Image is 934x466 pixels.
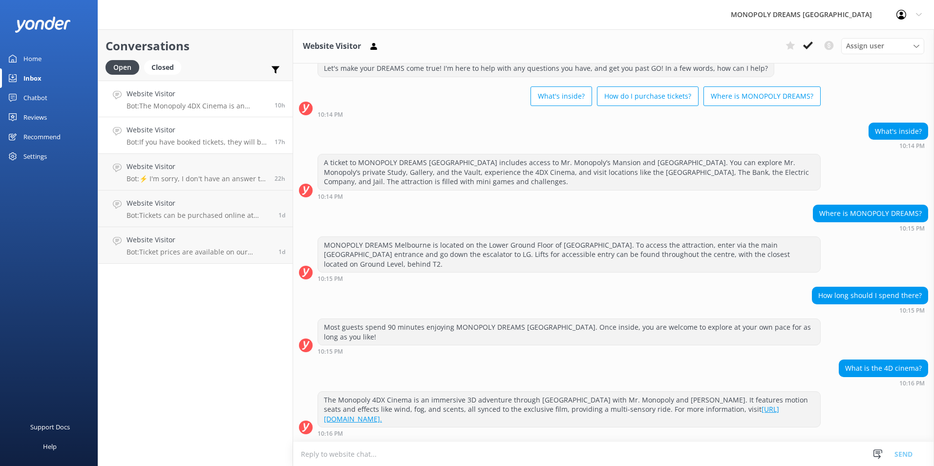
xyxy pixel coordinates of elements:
[43,437,57,456] div: Help
[703,86,821,106] button: Where is MONOPOLY DREAMS?
[303,40,361,53] h3: Website Visitor
[23,49,42,68] div: Home
[278,248,285,256] span: Sep 17 2025 05:02pm (UTC +10:00) Australia/Sydney
[899,308,925,314] strong: 10:15 PM
[98,117,293,154] a: Website VisitorBot:If you have booked tickets, they will be available to collect on your arrival ...
[899,381,925,386] strong: 10:16 PM
[597,86,699,106] button: How do I purchase tickets?
[318,60,774,77] div: Let's make your DREAMS come true! I'm here to help with any questions you have, and get you past ...
[846,41,884,51] span: Assign user
[869,123,928,140] div: What's inside?
[318,348,821,355] div: Sep 18 2025 10:15pm (UTC +10:00) Australia/Sydney
[839,380,928,386] div: Sep 18 2025 10:16pm (UTC +10:00) Australia/Sydney
[318,430,821,437] div: Sep 18 2025 10:16pm (UTC +10:00) Australia/Sydney
[899,143,925,149] strong: 10:14 PM
[278,211,285,219] span: Sep 17 2025 05:53pm (UTC +10:00) Australia/Sydney
[318,392,820,427] div: The Monopoly 4DX Cinema is an immersive 3D adventure through [GEOGRAPHIC_DATA] with Mr. Monopoly ...
[106,37,285,55] h2: Conversations
[98,227,293,264] a: Website VisitorBot:Ticket prices are available on our bookings webpage at [URL][DOMAIN_NAME].1d
[15,17,71,33] img: yonder-white-logo.png
[106,62,144,72] a: Open
[839,360,928,377] div: What is the 4D cinema?
[531,86,592,106] button: What's inside?
[23,88,47,107] div: Chatbot
[813,205,928,222] div: Where is MONOPOLY DREAMS?
[127,138,267,147] p: Bot: If you have booked tickets, they will be available to collect on your arrival at MONOPOLY DR...
[127,211,271,220] p: Bot: Tickets can be purchased online at [URL][DOMAIN_NAME] or at our Admissions Desk inside MONOP...
[127,234,271,245] h4: Website Visitor
[127,174,267,183] p: Bot: ⚡ I'm sorry, I don't have an answer to your question. Could you please try rephrasing your q...
[318,112,343,118] strong: 10:14 PM
[812,307,928,314] div: Sep 18 2025 10:15pm (UTC +10:00) Australia/Sydney
[318,431,343,437] strong: 10:16 PM
[813,225,928,232] div: Sep 18 2025 10:15pm (UTC +10:00) Australia/Sydney
[841,38,924,54] div: Assign User
[144,60,181,75] div: Closed
[98,81,293,117] a: Website VisitorBot:The Monopoly 4DX Cinema is an immersive 3D adventure through [GEOGRAPHIC_DATA]...
[127,102,267,110] p: Bot: The Monopoly 4DX Cinema is an immersive 3D adventure through [GEOGRAPHIC_DATA] with Mr. Mono...
[318,194,343,200] strong: 10:14 PM
[318,154,820,190] div: A ticket to MONOPOLY DREAMS [GEOGRAPHIC_DATA] includes access to Mr. Monopoly’s Mansion and [GEOG...
[318,111,821,118] div: Sep 18 2025 10:14pm (UTC +10:00) Australia/Sydney
[324,404,779,424] a: [URL][DOMAIN_NAME].
[318,319,820,345] div: Most guests spend 90 minutes enjoying MONOPOLY DREAMS [GEOGRAPHIC_DATA]. Once inside, you are wel...
[127,161,267,172] h4: Website Visitor
[275,101,285,109] span: Sep 18 2025 10:16pm (UTC +10:00) Australia/Sydney
[127,198,271,209] h4: Website Visitor
[23,147,47,166] div: Settings
[318,349,343,355] strong: 10:15 PM
[144,62,186,72] a: Closed
[127,248,271,256] p: Bot: Ticket prices are available on our bookings webpage at [URL][DOMAIN_NAME].
[812,287,928,304] div: How long should I spend there?
[899,226,925,232] strong: 10:15 PM
[318,276,343,282] strong: 10:15 PM
[23,68,42,88] div: Inbox
[98,154,293,191] a: Website VisitorBot:⚡ I'm sorry, I don't have an answer to your question. Could you please try rep...
[127,125,267,135] h4: Website Visitor
[869,142,928,149] div: Sep 18 2025 10:14pm (UTC +10:00) Australia/Sydney
[318,237,820,273] div: MONOPOLY DREAMS Melbourne is located on the Lower Ground Floor of [GEOGRAPHIC_DATA]. To access th...
[30,417,70,437] div: Support Docs
[318,275,821,282] div: Sep 18 2025 10:15pm (UTC +10:00) Australia/Sydney
[23,127,61,147] div: Recommend
[98,191,293,227] a: Website VisitorBot:Tickets can be purchased online at [URL][DOMAIN_NAME] or at our Admissions Des...
[127,88,267,99] h4: Website Visitor
[23,107,47,127] div: Reviews
[275,174,285,183] span: Sep 18 2025 10:22am (UTC +10:00) Australia/Sydney
[106,60,139,75] div: Open
[318,193,821,200] div: Sep 18 2025 10:14pm (UTC +10:00) Australia/Sydney
[275,138,285,146] span: Sep 18 2025 03:45pm (UTC +10:00) Australia/Sydney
